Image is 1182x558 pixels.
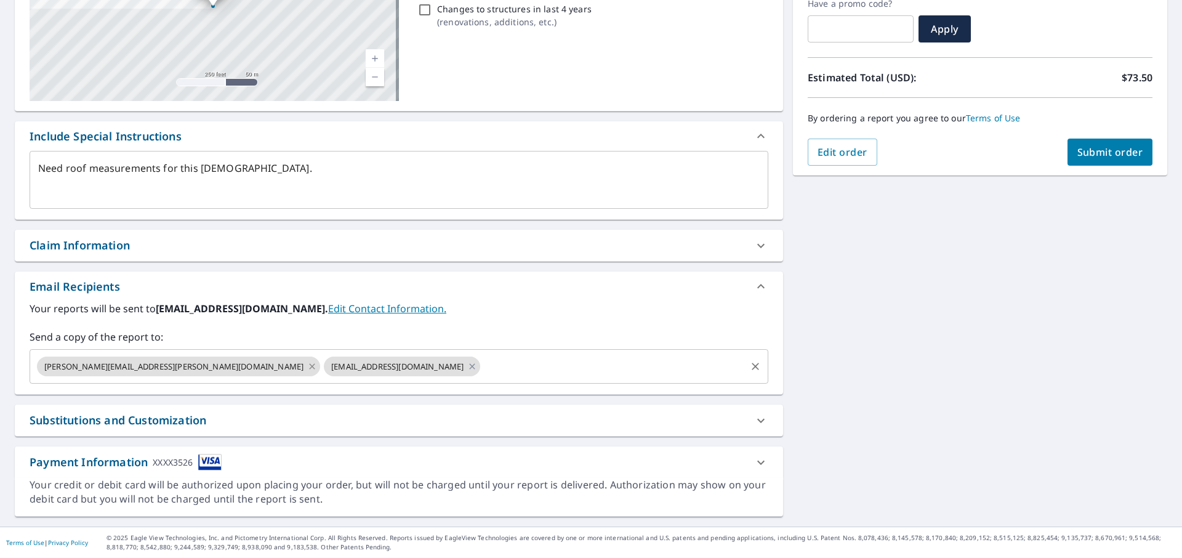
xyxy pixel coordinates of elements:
[324,361,471,373] span: [EMAIL_ADDRESS][DOMAIN_NAME]
[30,128,182,145] div: Include Special Instructions
[747,358,764,375] button: Clear
[15,230,783,261] div: Claim Information
[15,272,783,301] div: Email Recipients
[37,361,311,373] span: [PERSON_NAME][EMAIL_ADDRESS][PERSON_NAME][DOMAIN_NAME]
[153,454,193,471] div: XXXX3526
[6,538,44,547] a: Terms of Use
[30,330,768,344] label: Send a copy of the report to:
[366,68,384,86] a: Current Level 17, Zoom Out
[919,15,971,42] button: Apply
[15,447,783,478] div: Payment InformationXXXX3526cardImage
[15,121,783,151] div: Include Special Instructions
[966,112,1021,124] a: Terms of Use
[30,412,206,429] div: Substitutions and Customization
[1122,70,1152,85] p: $73.50
[30,278,120,295] div: Email Recipients
[366,49,384,68] a: Current Level 17, Zoom In
[6,539,88,546] p: |
[38,163,760,198] textarea: Need roof measurements for this [DEMOGRAPHIC_DATA].
[30,237,130,254] div: Claim Information
[328,302,446,315] a: EditContactInfo
[808,139,877,166] button: Edit order
[37,357,320,376] div: [PERSON_NAME][EMAIL_ADDRESS][PERSON_NAME][DOMAIN_NAME]
[30,454,222,471] div: Payment Information
[1077,145,1143,159] span: Submit order
[198,454,222,471] img: cardImage
[928,22,961,36] span: Apply
[156,302,328,315] b: [EMAIL_ADDRESS][DOMAIN_NAME].
[808,70,980,85] p: Estimated Total (USD):
[48,538,88,547] a: Privacy Policy
[30,301,768,316] label: Your reports will be sent to
[324,357,480,376] div: [EMAIL_ADDRESS][DOMAIN_NAME]
[30,478,768,506] div: Your credit or debit card will be authorized upon placing your order, but will not be charged unt...
[818,145,867,159] span: Edit order
[808,113,1152,124] p: By ordering a report you agree to our
[15,405,783,436] div: Substitutions and Customization
[107,533,1176,552] p: © 2025 Eagle View Technologies, Inc. and Pictometry International Corp. All Rights Reserved. Repo...
[1067,139,1153,166] button: Submit order
[437,2,592,15] p: Changes to structures in last 4 years
[437,15,592,28] p: ( renovations, additions, etc. )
